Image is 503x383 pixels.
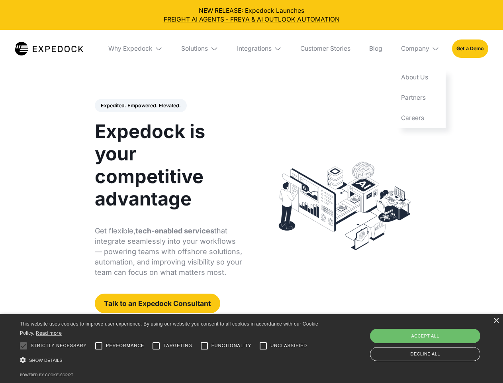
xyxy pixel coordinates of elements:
div: Company [395,30,446,67]
a: Powered by cookie-script [20,373,73,377]
div: Why Expedock [102,30,169,67]
a: Blog [363,30,388,67]
nav: Company [395,67,446,128]
div: Solutions [175,30,225,67]
div: NEW RELEASE: Expedock Launches [6,6,497,24]
span: This website uses cookies to improve user experience. By using our website you consent to all coo... [20,321,318,336]
a: FREIGHT AI AGENTS - FREYA & AI OUTLOOK AUTOMATION [6,15,497,24]
h1: Expedock is your competitive advantage [95,120,243,210]
span: Functionality [211,342,251,349]
div: Integrations [237,45,272,53]
a: Read more [36,330,62,336]
div: Why Expedock [108,45,153,53]
iframe: Chat Widget [370,297,503,383]
span: Show details [29,358,63,363]
div: Company [401,45,429,53]
p: Get flexible, that integrate seamlessly into your workflows — powering teams with offshore soluti... [95,226,243,278]
a: Partners [395,88,446,108]
a: Careers [395,108,446,128]
div: Solutions [181,45,208,53]
div: Integrations [231,30,288,67]
a: Talk to an Expedock Consultant [95,294,220,313]
a: Customer Stories [294,30,356,67]
a: About Us [395,67,446,88]
div: Show details [20,355,321,366]
span: Performance [106,342,145,349]
span: Strictly necessary [31,342,87,349]
a: Get a Demo [452,39,488,57]
span: Unclassified [270,342,307,349]
strong: tech-enabled services [135,227,214,235]
span: Targeting [163,342,192,349]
